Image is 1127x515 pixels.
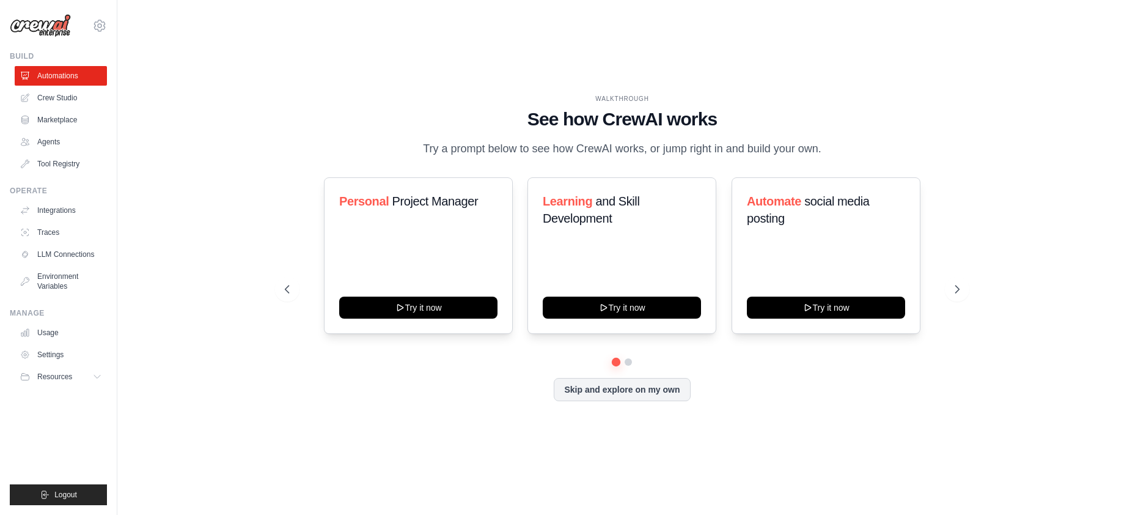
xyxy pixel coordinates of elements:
span: social media posting [747,195,870,225]
a: Usage [15,323,107,343]
a: Environment Variables [15,267,107,296]
div: Operate [10,186,107,196]
a: Traces [15,223,107,242]
span: Automate [747,195,801,208]
div: Manage [10,308,107,318]
a: Settings [15,345,107,365]
span: Project Manager [392,195,478,208]
button: Logout [10,484,107,505]
div: Build [10,51,107,61]
button: Try it now [543,297,701,319]
img: Logo [10,14,71,37]
button: Resources [15,367,107,387]
span: Resources [37,372,72,382]
a: Tool Registry [15,154,107,174]
button: Skip and explore on my own [554,378,690,401]
h1: See how CrewAI works [285,108,960,130]
span: Learning [543,195,592,208]
button: Try it now [747,297,905,319]
span: Logout [54,490,77,500]
a: Automations [15,66,107,86]
button: Try it now [339,297,497,319]
a: LLM Connections [15,245,107,264]
p: Try a prompt below to see how CrewAI works, or jump right in and build your own. [417,140,828,158]
span: Personal [339,195,389,208]
a: Integrations [15,201,107,220]
div: WALKTHROUGH [285,94,960,103]
a: Crew Studio [15,88,107,108]
a: Marketplace [15,110,107,130]
a: Agents [15,132,107,152]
